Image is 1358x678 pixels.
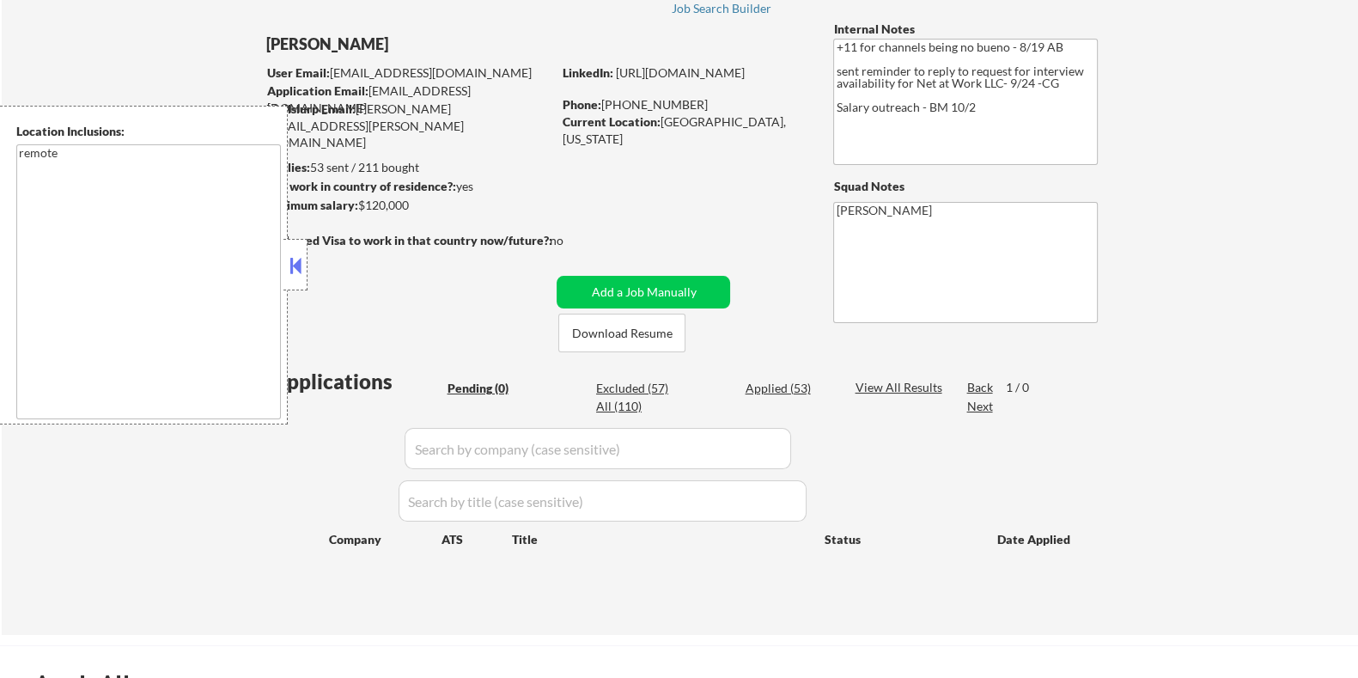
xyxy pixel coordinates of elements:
[562,96,805,113] div: [PHONE_NUMBER]
[549,232,598,249] div: no
[405,428,791,469] input: Search by company (case sensitive)
[966,398,994,415] div: Next
[265,197,551,214] div: $120,000
[266,65,329,80] strong: User Email:
[562,113,805,147] div: [GEOGRAPHIC_DATA], [US_STATE]
[265,159,551,176] div: 53 sent / 211 bought
[16,123,281,140] div: Location Inclusions:
[557,276,730,308] button: Add a Job Manually
[855,379,947,396] div: View All Results
[615,65,744,80] a: [URL][DOMAIN_NAME]
[328,531,441,548] div: Company
[441,531,511,548] div: ATS
[447,380,533,397] div: Pending (0)
[511,531,807,548] div: Title
[833,21,1098,38] div: Internal Notes
[271,371,441,392] div: Applications
[562,65,612,80] strong: LinkedIn:
[672,3,772,15] div: Job Search Builder
[745,380,831,397] div: Applied (53)
[265,179,455,193] strong: Can work in country of residence?:
[265,101,355,116] strong: Mailslurp Email:
[265,233,551,247] strong: Will need Visa to work in that country now/future?:
[265,198,357,212] strong: Minimum salary:
[266,82,551,116] div: [EMAIL_ADDRESS][DOMAIN_NAME]
[266,83,368,98] strong: Application Email:
[596,398,682,415] div: All (110)
[562,97,600,112] strong: Phone:
[1005,379,1044,396] div: 1 / 0
[265,178,545,195] div: yes
[558,314,685,352] button: Download Resume
[266,64,551,82] div: [EMAIL_ADDRESS][DOMAIN_NAME]
[596,380,682,397] div: Excluded (57)
[672,2,772,19] a: Job Search Builder
[562,114,660,129] strong: Current Location:
[824,523,971,554] div: Status
[996,531,1072,548] div: Date Applied
[399,480,807,522] input: Search by title (case sensitive)
[833,178,1098,195] div: Squad Notes
[966,379,994,396] div: Back
[265,101,551,151] div: [PERSON_NAME][EMAIL_ADDRESS][PERSON_NAME][DOMAIN_NAME]
[265,34,618,55] div: [PERSON_NAME]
